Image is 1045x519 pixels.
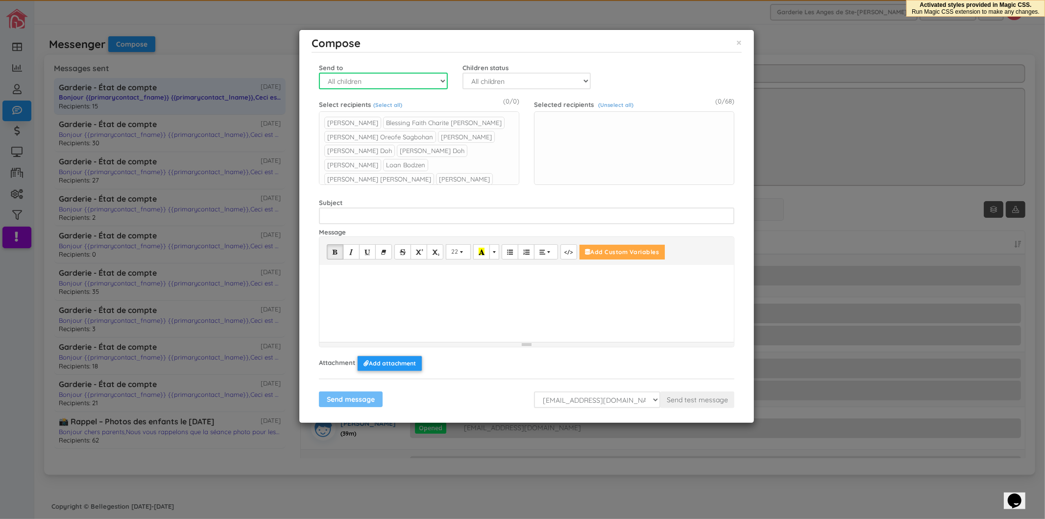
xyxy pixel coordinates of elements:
div: [PERSON_NAME] [PERSON_NAME] [324,173,434,185]
span: 22 [451,248,458,255]
label: Children status [462,60,509,73]
label: Add attachment [357,356,422,371]
h5: Compose [312,37,361,49]
a: (Select all) [373,102,402,108]
button: Italic (CTRL+I) [343,244,360,259]
div: [PERSON_NAME] [324,117,381,129]
label: Selected recipients [534,97,594,109]
div: [PERSON_NAME] Doh [397,145,467,157]
button: Unordered list (CTRL+SHIFT+NUM7) [502,244,518,259]
span: (0/68) [715,97,734,106]
label: Subject [319,195,342,208]
div: Blessing Faith Charite [PERSON_NAME] [383,117,505,129]
input: Send message [319,391,383,407]
button: Code View [560,244,577,259]
button: Underline (CTRL+U) [359,244,376,259]
label: Attachment [319,355,355,367]
a: (Unselect all) [598,102,633,108]
div: [PERSON_NAME] Oreofe Sagbohan [324,131,436,143]
button: Send test message [660,391,734,408]
button: More Color [489,244,499,259]
button: Paragraph [534,244,558,259]
button: Superscript [411,244,427,259]
label: Select recipients [319,97,371,109]
div: [PERSON_NAME] [324,159,381,171]
button: Remove Font Style (CTRL+\) [375,244,392,259]
div: [PERSON_NAME] Doh [324,145,395,157]
button: Font Size [446,244,471,259]
button: Bold (CTRL+B) [327,244,343,259]
iframe: chat widget [1004,480,1035,509]
div: [PERSON_NAME] [438,131,495,143]
span: Run Magic CSS extension to make any changes. [912,8,1040,15]
div: Loan Bodzen [383,159,428,171]
button: Strikethrough (CTRL+SHIFT+S) [394,244,411,259]
div: [PERSON_NAME] [436,173,493,185]
button: Subscript [427,244,443,259]
button: Recent Color [473,244,490,259]
button: Personalize your emails by using custom variables [580,245,665,259]
button: Ordered list (CTRL+SHIFT+NUM8) [518,244,535,259]
div: Activated styles provided in Magic CSS. [912,1,1040,15]
span: × [736,36,742,49]
span: (0/0) [503,97,519,106]
div: Resize [319,342,734,347]
label: Send to [319,60,343,73]
label: Message [319,224,346,237]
